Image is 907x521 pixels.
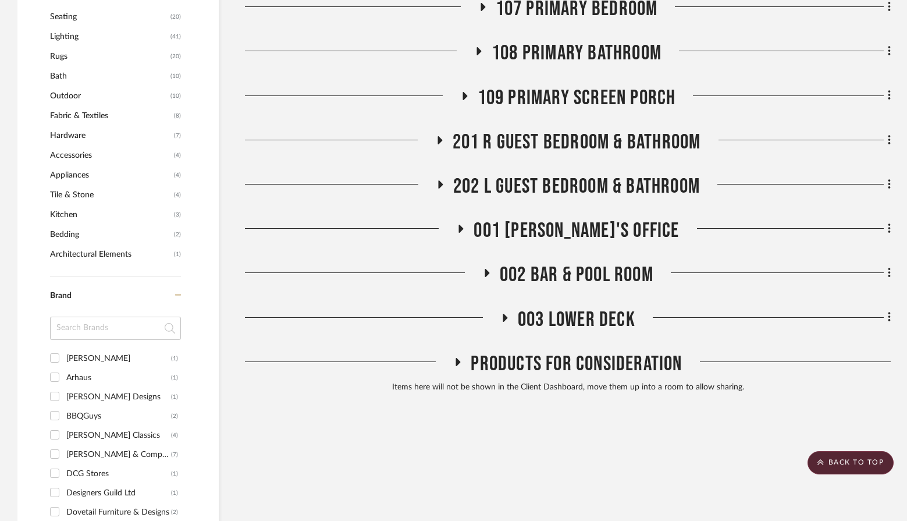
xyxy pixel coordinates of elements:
span: (4) [174,146,181,165]
span: Bath [50,66,168,86]
div: BBQGuys [66,407,171,426]
div: Designers Guild Ltd [66,484,171,502]
span: Outdoor [50,86,168,106]
span: Bedding [50,225,171,244]
span: Architectural Elements [50,244,171,264]
div: [PERSON_NAME] & Company [66,445,171,464]
span: Fabric & Textiles [50,106,171,126]
span: (20) [170,47,181,66]
div: [PERSON_NAME] [66,349,171,368]
scroll-to-top-button: BACK TO TOP [808,451,894,474]
span: Seating [50,7,168,27]
span: Appliances [50,165,171,185]
div: (4) [171,426,178,445]
span: (4) [174,186,181,204]
div: (1) [171,388,178,406]
span: 002 Bar & Pool Room [500,263,653,288]
div: (1) [171,368,178,387]
span: Products For Consideration [471,352,682,377]
span: (10) [170,87,181,105]
div: [PERSON_NAME] Classics [66,426,171,445]
div: (1) [171,484,178,502]
span: (7) [174,126,181,145]
div: DCG Stores [66,465,171,483]
span: 109 Primary Screen Porch [478,86,676,111]
span: 202 L Guest Bedroom & Bathroom [453,174,700,199]
span: Tile & Stone [50,185,171,205]
span: Hardware [50,126,171,146]
div: (2) [171,407,178,426]
input: Search Brands [50,317,181,340]
span: (2) [174,225,181,244]
span: (41) [170,27,181,46]
span: 201 R Guest Bedroom & Bathroom [453,130,701,155]
span: (3) [174,205,181,224]
span: Kitchen [50,205,171,225]
span: 001 [PERSON_NAME]'s Office [474,218,679,243]
span: (10) [170,67,181,86]
div: (1) [171,465,178,483]
span: (1) [174,245,181,264]
span: (8) [174,107,181,125]
span: Accessories [50,146,171,165]
span: (4) [174,166,181,185]
span: Rugs [50,47,168,66]
span: 003 Lower Deck [518,307,635,332]
div: [PERSON_NAME] Designs [66,388,171,406]
span: (20) [170,8,181,26]
div: Arhaus [66,368,171,387]
div: (7) [171,445,178,464]
span: Lighting [50,27,168,47]
div: (1) [171,349,178,368]
span: 108 Primary Bathroom [492,41,661,66]
span: Brand [50,292,72,300]
div: Items here will not be shown in the Client Dashboard, move them up into a room to allow sharing. [245,381,891,394]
